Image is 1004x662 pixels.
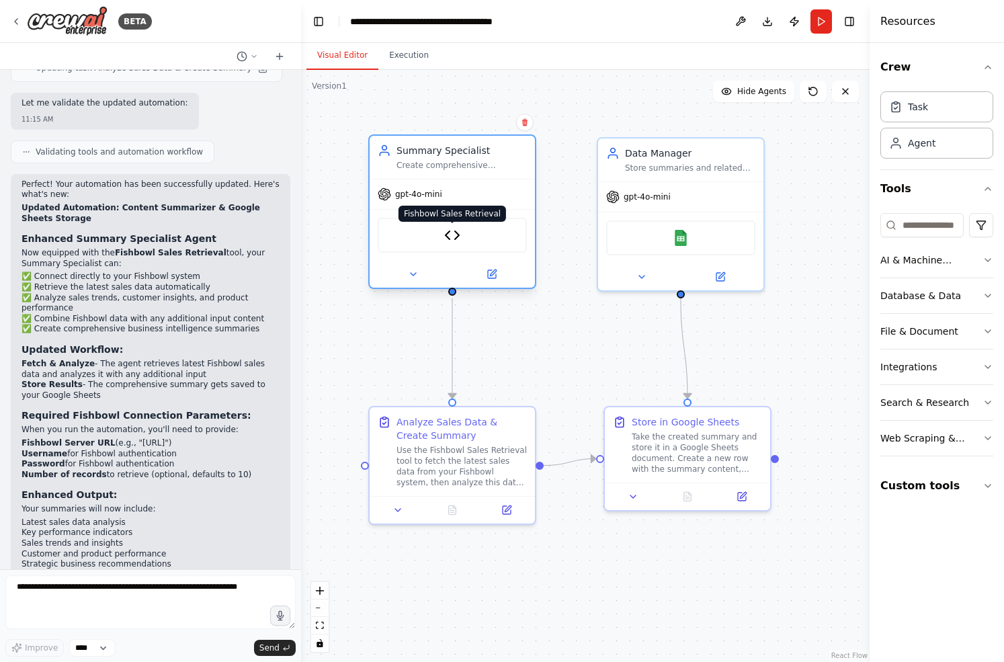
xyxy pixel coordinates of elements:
[424,502,481,518] button: No output available
[22,272,280,282] li: ✅ Connect directly to your Fishbowl system
[22,449,67,458] strong: Username
[625,147,755,160] div: Data Manager
[311,617,329,634] button: fit view
[880,421,993,456] button: Web Scraping & Browsing
[22,324,280,335] li: ✅ Create comprehensive business intelligence summaries
[259,643,280,653] span: Send
[880,170,993,208] button: Tools
[36,147,203,157] span: Validating tools and automation workflow
[22,293,280,314] li: ✅ Analyze sales trends, customer insights, and product performance
[22,438,116,448] strong: Fishbowl Server URL
[880,253,982,267] div: AI & Machine Learning
[22,359,280,380] li: - The agent retrieves latest Fishbowl sales data and analyzes it with any additional input
[368,406,536,525] div: Analyze Sales Data & Create SummaryUse the Fishbowl Sales Retrieval tool to fetch the latest sale...
[115,248,226,257] strong: Fishbowl Sales Retrieval
[880,13,935,30] h4: Resources
[378,42,440,70] button: Execution
[22,359,95,368] strong: Fetch & Analyze
[880,431,982,445] div: Web Scraping & Browsing
[673,230,689,246] img: Google Sheets
[880,278,993,313] button: Database & Data
[908,100,928,114] div: Task
[544,452,596,472] g: Edge from adc84f19-ebad-4cfb-90fc-662b8e532e15 to a3ee0702-d88d-4ce5-ab86-9dcf561c3f95
[311,582,329,652] div: React Flow controls
[312,81,347,91] div: Version 1
[880,243,993,278] button: AI & Machine Learning
[311,582,329,599] button: zoom in
[880,314,993,349] button: File & Document
[22,449,280,460] li: for Fishbowl authentication
[231,48,263,65] button: Switch to previous chat
[22,410,251,421] strong: Required Fishbowl Connection Parameters:
[446,298,459,399] g: Edge from 31262793-0948-42eb-a9cd-0f18f3829036 to adc84f19-ebad-4cfb-90fc-662b8e532e15
[713,81,794,102] button: Hide Agents
[350,15,501,28] nav: breadcrumb
[5,639,64,657] button: Improve
[22,114,188,124] div: 11:15 AM
[395,189,442,200] span: gpt-4o-mini
[22,470,107,479] strong: Number of records
[737,86,786,97] span: Hide Agents
[22,504,280,515] p: Your summaries will now include:
[22,459,65,468] strong: Password
[22,203,260,223] strong: Updated Automation: Content Summarizer & Google Sheets Storage
[718,489,765,505] button: Open in side panel
[908,136,935,150] div: Agent
[624,192,671,202] span: gpt-4o-mini
[396,160,527,171] div: Create comprehensive summaries of various content types, with specialized expertise in analyzing ...
[22,489,117,500] strong: Enhanced Output:
[22,314,280,325] li: ✅ Combine Fishbowl data with any additional input content
[270,606,290,626] button: Click to speak your automation idea
[368,137,536,292] div: Summary SpecialistCreate comprehensive summaries of various content types, with specialized exper...
[516,114,534,131] button: Delete node
[483,502,530,518] button: Open in side panel
[311,634,329,652] button: toggle interactivity
[22,233,216,244] strong: Enhanced Summary Specialist Agent
[311,599,329,617] button: zoom out
[22,559,280,570] li: Strategic business recommendations
[22,98,188,109] p: Let me validate the updated automation:
[880,208,993,467] div: Tools
[306,42,378,70] button: Visual Editor
[880,360,937,374] div: Integrations
[22,425,280,436] p: When you run the automation, you'll need to provide:
[118,13,152,30] div: BETA
[597,137,765,292] div: Data ManagerStore summaries and related data in Google Sheets efficiently, ensuring proper format...
[396,144,527,157] div: Summary Specialist
[454,266,530,282] button: Open in side panel
[22,380,280,401] li: - The comprehensive summary gets saved to your Google Sheets
[22,538,280,549] li: Sales trends and insights
[880,385,993,420] button: Search & Research
[22,344,123,355] strong: Updated Workflow:
[632,415,739,429] div: Store in Google Sheets
[309,12,328,31] button: Hide left sidebar
[254,640,296,656] button: Send
[880,396,969,409] div: Search & Research
[603,406,771,511] div: Store in Google SheetsTake the created summary and store it in a Google Sheets document. Create a...
[880,289,961,302] div: Database & Data
[22,438,280,449] li: (e.g., "[URL]")
[22,528,280,538] li: Key performance indicators
[682,269,758,285] button: Open in side panel
[880,467,993,505] button: Custom tools
[22,248,280,269] p: Now equipped with the tool, your Summary Specialist can:
[831,652,868,659] a: React Flow attribution
[674,298,694,399] g: Edge from a6fa91fc-471f-45e0-bd8e-19149f05adf7 to a3ee0702-d88d-4ce5-ab86-9dcf561c3f95
[659,489,716,505] button: No output available
[27,6,108,36] img: Logo
[880,349,993,384] button: Integrations
[22,459,280,470] li: for Fishbowl authentication
[880,86,993,169] div: Crew
[396,445,527,488] div: Use the Fishbowl Sales Retrieval tool to fetch the latest sales data from your Fishbowl system, t...
[880,48,993,86] button: Crew
[840,12,859,31] button: Hide right sidebar
[22,179,280,200] p: Perfect! Your automation has been successfully updated. Here's what's new:
[632,431,762,474] div: Take the created summary and store it in a Google Sheets document. Create a new row with the summ...
[396,415,527,442] div: Analyze Sales Data & Create Summary
[625,163,755,173] div: Store summaries and related data in Google Sheets efficiently, ensuring proper formatting and org...
[269,48,290,65] button: Start a new chat
[22,282,280,293] li: ✅ Retrieve the latest sales data automatically
[22,470,280,481] li: to retrieve (optional, defaults to 10)
[880,325,958,338] div: File & Document
[25,643,58,653] span: Improve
